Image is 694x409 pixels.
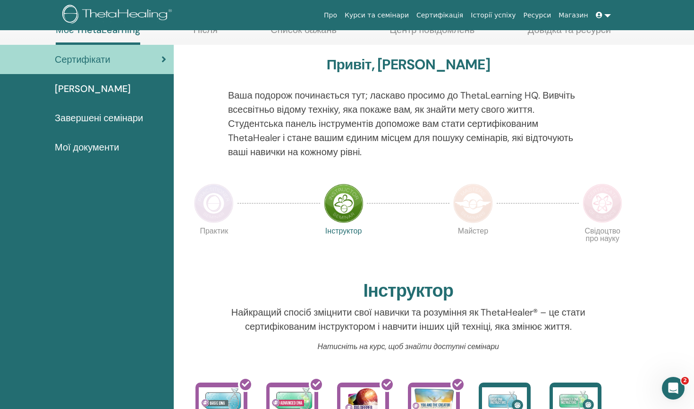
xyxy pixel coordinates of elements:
[363,280,453,302] h2: Інструктор
[271,24,337,42] a: Список бажань
[389,24,474,42] a: Центр повідомлень
[520,7,555,24] a: Ресурси
[194,184,234,223] img: Practitioner
[56,24,140,45] a: Моє ThetaLearning
[320,7,341,24] a: Про
[324,227,364,267] p: Інструктор
[55,140,119,154] span: Мої документи
[413,7,467,24] a: Сертифікація
[228,88,589,159] p: Ваша подорож починається тут; ласкаво просимо до ThetaLearning HQ. Вивчіть всесвітньо відому техн...
[55,111,143,125] span: Завершені семінари
[228,305,589,334] p: Найкращий спосіб зміцнити свої навички та розуміння як ThetaHealer® – це стати сертифікованим інс...
[583,227,622,267] p: Свідоцтво про науку
[324,184,364,223] img: Instructor
[583,184,622,223] img: Certificate of Science
[453,227,493,267] p: Майстер
[453,184,493,223] img: Master
[467,7,519,24] a: Історії успіху
[228,341,589,352] p: Натисніть на курс, щоб знайти доступні семінари
[327,56,490,73] h3: Привіт, [PERSON_NAME]
[55,82,131,96] span: [PERSON_NAME]
[681,377,689,384] span: 2
[662,377,685,400] iframe: Intercom live chat
[62,5,175,26] img: logo.png
[194,227,234,267] p: Практик
[194,24,218,42] a: Після
[555,7,592,24] a: Магазин
[341,7,413,24] a: Курси та семінари
[55,52,110,67] span: Сертифікати
[528,24,611,42] a: Довідка та ресурси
